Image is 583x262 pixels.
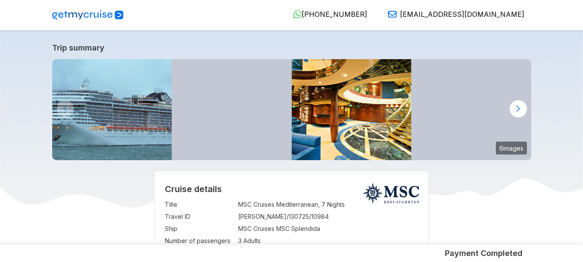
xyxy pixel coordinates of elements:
[234,211,238,223] td: :
[445,248,523,259] h5: Payment Completed
[238,199,419,211] td: MSC Cruises Mediterranean, 7 Nights
[165,235,234,247] td: Number of passengers
[234,223,238,235] td: :
[293,10,302,19] img: WhatsApp
[411,59,531,160] img: sp_public_area_lego_club_03.jpg
[238,211,419,223] td: [PERSON_NAME]/130725/10984
[234,199,238,211] td: :
[238,235,419,247] td: 3 Adults
[388,10,397,19] img: Email
[238,223,419,235] td: MSC Cruises MSC Splendida
[165,199,234,211] td: Title
[52,43,531,52] a: Trip summary
[496,142,527,155] small: 6 images
[165,211,234,223] td: Travel ID
[234,235,238,247] td: :
[165,223,234,235] td: Ship
[302,10,367,19] span: [PHONE_NUMBER]
[172,59,292,160] img: sp_public_area_the_strand_theatre_01.jpg
[292,59,412,160] img: sp_public_area_yc_concierge_reception_04.jpg
[400,10,524,19] span: [EMAIL_ADDRESS][DOMAIN_NAME]
[165,184,419,194] h2: Cruise details
[381,10,524,19] a: [EMAIL_ADDRESS][DOMAIN_NAME]
[52,59,172,160] img: MSC_SPLENDIDA_%2820037774212%29.jpg
[286,10,367,19] a: [PHONE_NUMBER]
